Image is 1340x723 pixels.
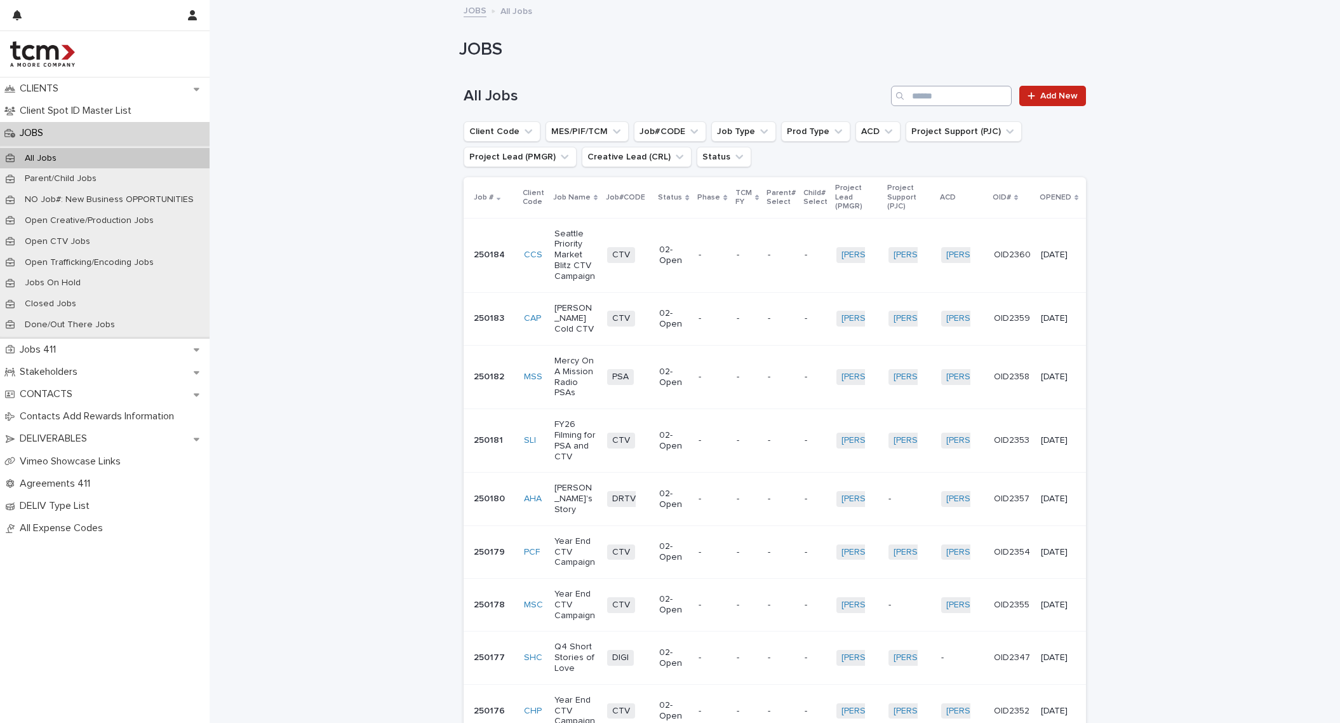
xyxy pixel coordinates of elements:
span: CTV [607,311,635,327]
p: FY26 Filming for PSA and CTV [554,419,597,462]
a: [PERSON_NAME]-TCM [841,372,932,382]
p: Open Creative/Production Jobs [15,215,164,226]
a: AHA [524,494,542,504]
tr: 250180AHA [PERSON_NAME]'s StoryDRTV02-Open----[PERSON_NAME]-TCM -[PERSON_NAME]-TCM OID2357[DATE]- [464,473,1144,525]
p: Job#CODE [606,191,645,205]
p: - [805,494,826,504]
p: - [768,250,794,260]
a: CCS [524,250,542,260]
p: 250183 [474,313,514,324]
a: [PERSON_NAME]-TCM [894,706,984,717]
input: Search [891,86,1012,106]
tr: 250178MSC Year End CTV CampaignCTV02-Open----[PERSON_NAME]-TCM -[PERSON_NAME]-TCM OID2355[DATE]- [464,579,1144,632]
h1: All Jobs [464,87,886,105]
p: - [699,600,726,611]
p: - [737,652,758,663]
a: [PERSON_NAME]-TCM [894,250,984,260]
p: OPENED [1040,191,1071,205]
p: 250179 [474,547,514,558]
p: - [805,313,826,324]
span: CTV [607,247,635,263]
a: [PERSON_NAME]-TCM [841,652,932,663]
p: Year End CTV Campaign [554,589,597,621]
p: Phase [697,191,720,205]
a: CHP [524,706,542,717]
p: - [699,706,726,717]
a: [PERSON_NAME]-TCM [894,372,984,382]
span: CTV [607,544,635,560]
tr: 250184CCS Seattle Priority Market Blitz CTV CampaignCTV02-Open----[PERSON_NAME]-TCM [PERSON_NAME]... [464,218,1144,292]
p: Mercy On A Mission Radio PSAs [554,356,597,398]
p: - [805,706,826,717]
p: Year End CTV Campaign [554,536,597,568]
button: ACD [855,121,901,142]
p: Q4 Short Stories of Love [554,642,597,673]
p: 250177 [474,652,514,663]
tr: 250177SHC Q4 Short Stories of LoveDIGI02-Open----[PERSON_NAME]-TCM [PERSON_NAME]-TCM -OID2347[DATE]- [464,632,1144,684]
p: - [768,372,794,382]
p: OID2357 [994,494,1031,504]
p: OID2359 [994,313,1031,324]
button: Prod Type [781,121,850,142]
p: [DATE] [1041,494,1077,504]
p: Status [658,191,682,205]
p: - [805,435,826,446]
p: - [768,494,794,504]
p: - [768,435,794,446]
a: [PERSON_NAME]-TCM [894,652,984,663]
p: 02-Open [659,367,688,388]
p: - [768,313,794,324]
p: [PERSON_NAME] Cold CTV [554,303,597,335]
p: Child# Select [803,186,827,210]
p: 02-Open [659,489,688,510]
p: 02-Open [659,245,688,266]
p: All Expense Codes [15,522,113,534]
p: 02-Open [659,308,688,330]
p: OID2358 [994,372,1031,382]
button: Project Support (PJC) [906,121,1022,142]
a: [PERSON_NAME]-TCM [894,435,984,446]
p: Parent# Select [767,186,796,210]
a: [PERSON_NAME]-TCM [946,250,1037,260]
p: - [737,547,758,558]
a: [PERSON_NAME]-TCM [946,435,1037,446]
p: Job Name [553,191,591,205]
tr: 250183CAP [PERSON_NAME] Cold CTVCTV02-Open----[PERSON_NAME]-TCM [PERSON_NAME]-TCM [PERSON_NAME]-T... [464,292,1144,345]
a: [PERSON_NAME]-TCM [841,313,932,324]
a: [PERSON_NAME]-TCM [841,600,932,611]
p: 250178 [474,600,514,611]
a: [PERSON_NAME]-TCM [946,706,1037,717]
p: [DATE] [1041,250,1077,260]
p: 02-Open [659,430,688,452]
a: [PERSON_NAME] -TCM [946,372,1040,382]
p: - [768,706,794,717]
p: 02-Open [659,647,688,669]
p: - [737,600,758,611]
p: JOBS [15,127,53,139]
p: - [768,547,794,558]
p: Contacts Add Rewards Information [15,410,184,422]
p: ACD [940,191,956,205]
p: [DATE] [1041,372,1077,382]
p: OID2354 [994,547,1031,558]
button: MES/PIF/TCM [546,121,629,142]
p: [DATE] [1041,600,1077,611]
p: - [737,494,758,504]
p: Client Spot ID Master List [15,105,142,117]
a: [PERSON_NAME]-TCM [946,494,1037,504]
p: CLIENTS [15,83,69,95]
p: CONTACTS [15,388,83,400]
a: [PERSON_NAME]-TCM [946,313,1037,324]
span: CTV [607,433,635,449]
p: [DATE] [1041,547,1077,558]
tr: 250179PCF Year End CTV CampaignCTV02-Open----[PERSON_NAME]-TCM [PERSON_NAME]-TCM [PERSON_NAME]-TC... [464,525,1144,578]
p: Job # [474,191,493,205]
p: - [768,600,794,611]
p: - [768,652,794,663]
a: PCF [524,547,540,558]
p: - [699,435,726,446]
p: Done/Out There Jobs [15,320,125,330]
span: PSA [607,369,634,385]
p: - [737,706,758,717]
